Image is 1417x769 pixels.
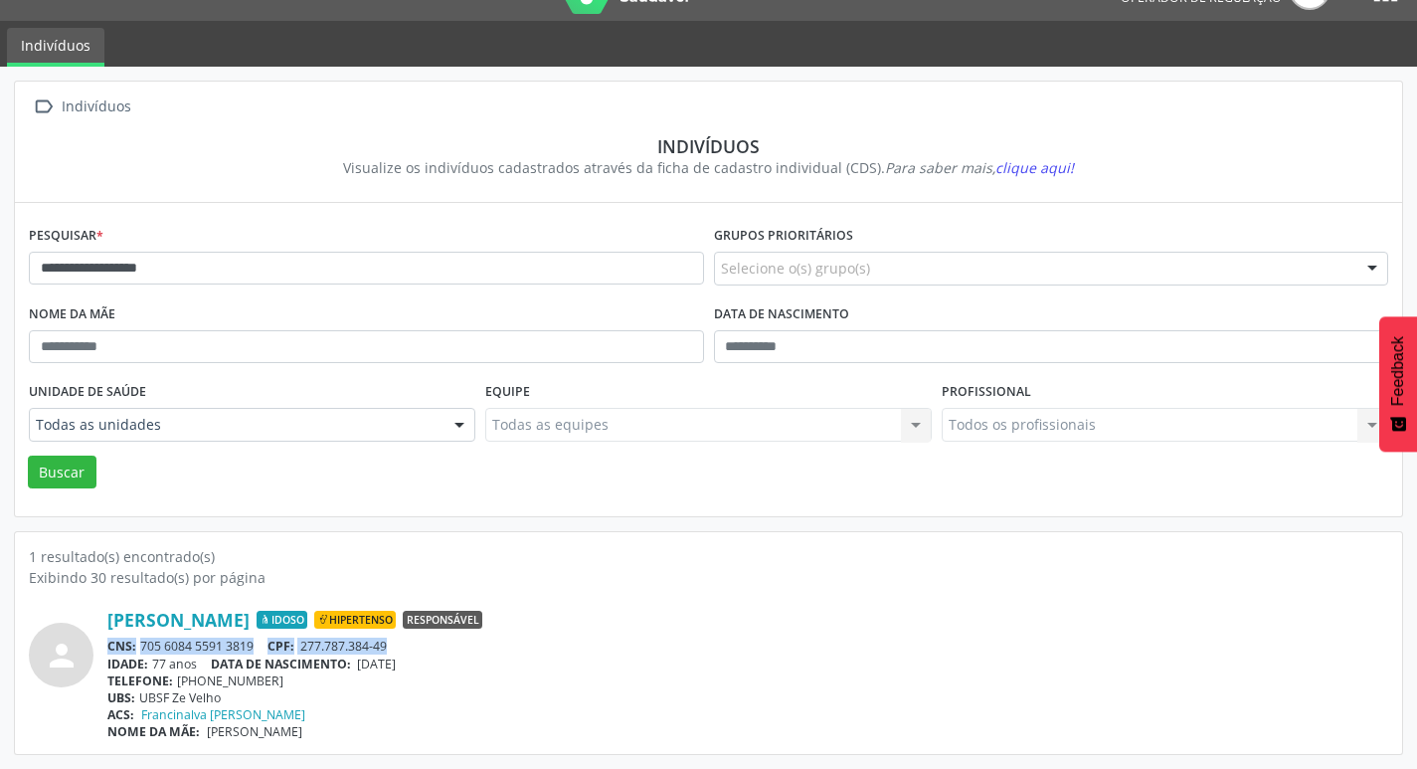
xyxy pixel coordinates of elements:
[107,706,134,723] span: ACS:
[211,656,351,673] span: DATA DE NASCIMENTO:
[44,638,80,673] i: person
[885,158,1074,177] i: Para saber mais,
[29,93,134,121] a:  Indivíduos
[7,28,104,67] a: Indivíduos
[107,609,250,631] a: [PERSON_NAME]
[714,221,853,252] label: Grupos prioritários
[29,546,1388,567] div: 1 resultado(s) encontrado(s)
[403,611,482,629] span: Responsável
[942,377,1031,408] label: Profissional
[29,221,103,252] label: Pesquisar
[28,456,96,489] button: Buscar
[36,415,435,435] span: Todas as unidades
[995,158,1074,177] span: clique aqui!
[29,377,146,408] label: Unidade de saúde
[29,93,58,121] i: 
[107,638,136,655] span: CNS:
[43,157,1374,178] div: Visualize os indivíduos cadastrados através da ficha de cadastro individual (CDS).
[257,611,307,629] span: Idoso
[107,673,173,689] span: TELEFONE:
[29,299,115,330] label: Nome da mãe
[314,611,396,629] span: Hipertenso
[107,689,135,706] span: UBS:
[107,689,1388,706] div: UBSF Ze Velho
[485,377,530,408] label: Equipe
[300,638,387,655] span: 277.787.384-49
[29,567,1388,588] div: Exibindo 30 resultado(s) por página
[721,258,870,279] span: Selecione o(s) grupo(s)
[58,93,134,121] div: Indivíduos
[1389,336,1407,406] span: Feedback
[43,135,1374,157] div: Indivíduos
[357,656,396,673] span: [DATE]
[267,638,294,655] span: CPF:
[207,723,302,740] span: [PERSON_NAME]
[107,673,1388,689] div: [PHONE_NUMBER]
[107,723,200,740] span: NOME DA MÃE:
[714,299,849,330] label: Data de nascimento
[107,656,148,673] span: IDADE:
[141,706,305,723] a: Francinalva [PERSON_NAME]
[107,638,1388,655] div: 705 6084 5591 3819
[107,656,1388,673] div: 77 anos
[1379,316,1417,452] button: Feedback - Mostrar pesquisa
